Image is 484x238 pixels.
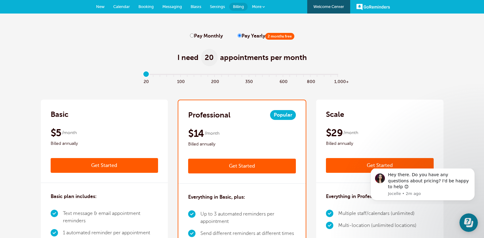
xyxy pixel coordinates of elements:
li: Multiple staff/calendars (unlimited) [338,208,416,220]
a: Get Started [326,158,434,173]
span: /month [62,129,77,137]
span: 1,000+ [334,77,341,85]
span: Popular [270,110,296,120]
div: Message content [27,3,109,22]
span: Messaging [162,4,182,9]
h2: Basic [51,109,68,119]
input: Pay Monthly [190,34,194,38]
span: $29 [326,127,343,139]
span: Billed annually [326,140,434,147]
span: Billed annually [51,140,158,147]
h3: Basic plan includes: [51,193,97,200]
span: Calendar [113,4,130,9]
img: Profile image for Jocelle [14,5,24,15]
h2: Scale [326,109,344,119]
span: 200 [211,77,218,85]
span: Settings [210,4,225,9]
span: /month [205,130,219,137]
span: $5 [51,127,61,139]
span: 20 [143,77,150,85]
iframe: Intercom notifications message [361,169,484,204]
span: Blasts [191,4,201,9]
span: I need [177,53,199,62]
span: $14 [188,127,204,140]
h3: Everything in Basic, plus: [188,193,245,201]
span: New [96,4,105,9]
span: 600 [280,77,286,85]
h3: Everything in Professional, plus: [326,193,400,200]
a: Get Started [51,158,158,173]
span: Booking [138,4,154,9]
label: Pay Yearly [238,33,294,39]
li: Multi-location (unlimited locations) [338,220,416,232]
span: appointments per month [220,53,307,62]
span: Billing [233,4,244,9]
span: 20 [201,49,218,66]
a: Billing [229,3,248,11]
span: 350 [245,77,252,85]
h2: Professional [188,110,230,120]
div: Hey there. Do you have any questions about pricing? I'd be happy to help 😊 [27,3,109,22]
label: Pay Monthly [190,33,223,39]
span: More [252,4,261,9]
span: 100 [177,77,184,85]
input: Pay Yearly2 months free [238,34,242,38]
span: 800 [307,77,314,85]
a: Get Started [188,159,296,173]
span: 2 months free [265,33,294,40]
iframe: Resource center [459,213,478,232]
span: /month [343,129,358,137]
li: Up to 3 automated reminders per appointment [200,208,296,228]
p: Message from Jocelle, sent 2m ago [27,22,109,28]
li: Text message & email appointment reminders [63,208,158,227]
span: Billed annually [188,141,296,148]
